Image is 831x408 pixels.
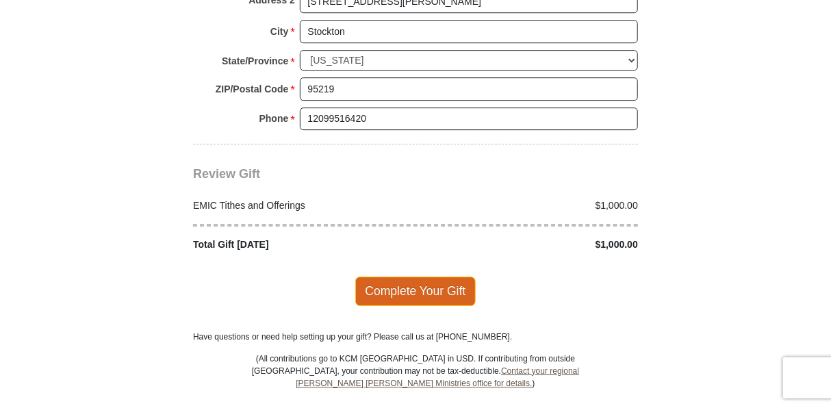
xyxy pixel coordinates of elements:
[355,277,476,305] span: Complete Your Gift
[193,167,260,181] span: Review Gift
[259,109,289,128] strong: Phone
[222,51,288,71] strong: State/Province
[186,238,416,252] div: Total Gift [DATE]
[415,238,645,252] div: $1,000.00
[415,199,645,213] div: $1,000.00
[216,79,289,99] strong: ZIP/Postal Code
[296,366,579,388] a: Contact your regional [PERSON_NAME] [PERSON_NAME] Ministries office for details.
[270,22,288,41] strong: City
[193,331,638,343] p: Have questions or need help setting up your gift? Please call us at [PHONE_NUMBER].
[186,199,416,213] div: EMIC Tithes and Offerings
